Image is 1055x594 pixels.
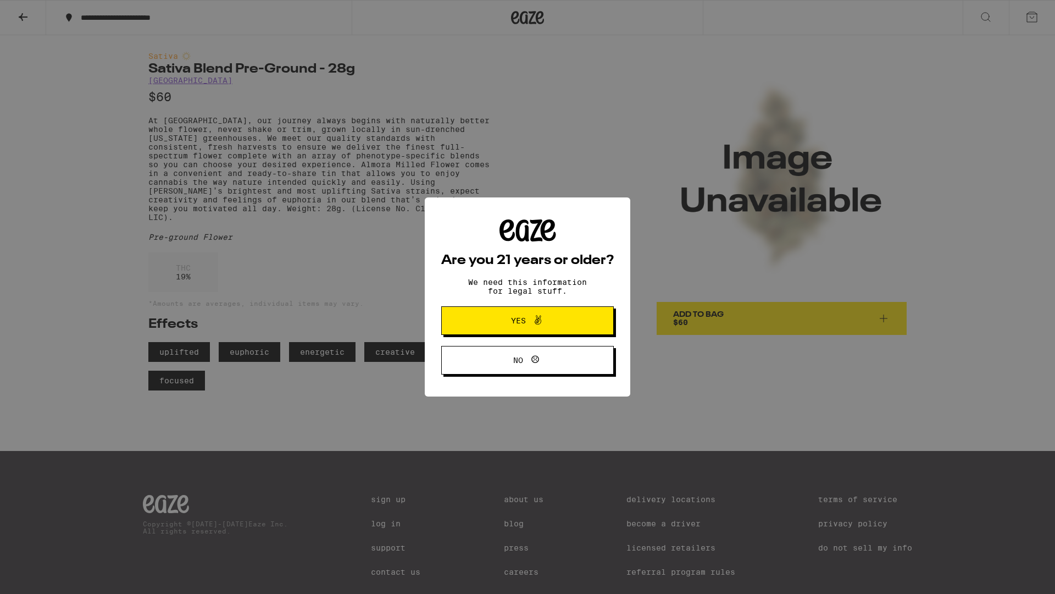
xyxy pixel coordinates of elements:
p: We need this information for legal stuff. [459,278,596,295]
h2: Are you 21 years or older? [441,254,614,267]
button: No [441,346,614,375]
button: Yes [441,306,614,335]
span: Yes [511,317,526,324]
span: No [513,356,523,364]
